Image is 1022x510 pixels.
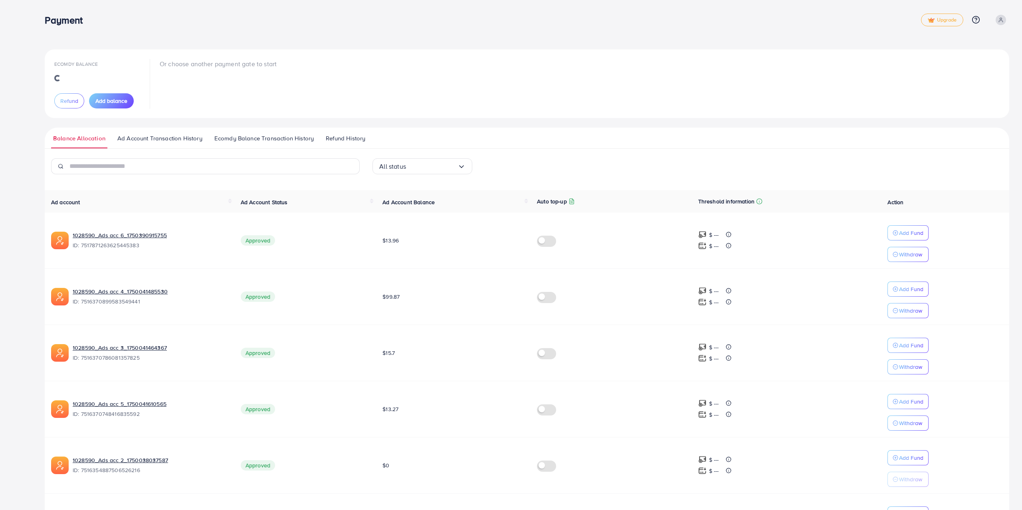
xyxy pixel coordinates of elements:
span: $15.7 [382,349,395,357]
button: Withdraw [887,359,929,374]
img: ic-ads-acc.e4c84228.svg [51,288,69,305]
input: Search for option [406,160,458,173]
button: Add Fund [887,225,929,240]
p: $ --- [709,297,719,307]
img: ic-ads-acc.e4c84228.svg [51,344,69,362]
button: Add balance [89,93,134,108]
span: Approved [241,235,275,246]
span: Ad Account Transaction History [117,134,202,143]
span: Ecomdy Balance Transaction History [214,134,314,143]
p: $ --- [709,343,719,352]
span: Refund History [326,134,365,143]
p: Threshold information [698,197,755,206]
p: $ --- [709,466,719,476]
span: Ad Account Status [241,198,288,206]
p: Add Fund [899,397,923,406]
button: Add Fund [887,282,929,297]
p: Auto top-up [537,197,567,206]
p: $ --- [709,230,719,240]
img: top-up amount [698,455,707,464]
div: <span class='underline'>1028590_Ads acc 6_1750390915755</span></br>7517871263625445383 [73,231,228,250]
div: <span class='underline'>1028590_Ads acc 2_1750038037587</span></br>7516354887506526216 [73,456,228,475]
a: 1028590_Ads acc 6_1750390915755 [73,231,228,239]
img: tick [928,18,935,23]
div: Search for option [372,158,472,174]
span: Ad account [51,198,80,206]
p: Add Fund [899,228,923,238]
span: Refund [60,97,78,105]
p: Withdraw [899,306,922,315]
img: top-up amount [698,298,707,306]
span: $0 [382,461,389,469]
img: ic-ads-acc.e4c84228.svg [51,400,69,418]
div: <span class='underline'>1028590_Ads acc 5_1750041610565</span></br>7516370748416835592 [73,400,228,418]
span: Approved [241,291,275,302]
span: All status [379,160,406,173]
img: top-up amount [698,230,707,239]
span: Approved [241,404,275,414]
span: Ecomdy Balance [54,61,98,67]
button: Withdraw [887,247,929,262]
button: Withdraw [887,472,929,487]
p: Or choose another payment gate to start [160,59,277,69]
span: Approved [241,460,275,471]
p: Withdraw [899,475,922,484]
span: $13.96 [382,236,399,244]
a: 1028590_Ads acc 2_1750038037587 [73,456,228,464]
button: Withdraw [887,415,929,431]
p: $ --- [709,241,719,251]
span: ID: 7516370748416835592 [73,410,228,418]
img: ic-ads-acc.e4c84228.svg [51,232,69,249]
img: top-up amount [698,354,707,362]
span: ID: 7516370786081357825 [73,354,228,362]
button: Add Fund [887,450,929,465]
span: $99.87 [382,293,400,301]
p: $ --- [709,354,719,363]
a: 1028590_Ads acc 3_1750041464367 [73,344,228,352]
p: $ --- [709,399,719,408]
div: <span class='underline'>1028590_Ads acc 3_1750041464367</span></br>7516370786081357825 [73,344,228,362]
span: Ad Account Balance [382,198,435,206]
span: ID: 7516370899583549441 [73,297,228,305]
img: top-up amount [698,343,707,351]
p: $ --- [709,286,719,296]
img: ic-ads-acc.e4c84228.svg [51,457,69,474]
span: ID: 7517871263625445383 [73,241,228,249]
span: Approved [241,348,275,358]
img: top-up amount [698,467,707,475]
button: Add Fund [887,394,929,409]
img: top-up amount [698,410,707,419]
span: Action [887,198,903,206]
a: 1028590_Ads acc 4_1750041485530 [73,287,228,295]
p: Withdraw [899,418,922,428]
span: Upgrade [928,17,957,23]
a: tickUpgrade [921,14,963,26]
a: 1028590_Ads acc 5_1750041610565 [73,400,228,408]
p: Add Fund [899,341,923,350]
p: Add Fund [899,284,923,294]
p: Withdraw [899,250,922,259]
img: top-up amount [698,287,707,295]
button: Withdraw [887,303,929,318]
p: $ --- [709,455,719,465]
span: ID: 7516354887506526216 [73,466,228,474]
img: top-up amount [698,399,707,408]
span: $13.27 [382,405,398,413]
button: Refund [54,93,84,108]
span: Add balance [95,97,127,105]
img: top-up amount [698,242,707,250]
p: $ --- [709,410,719,419]
h3: Payment [45,14,89,26]
button: Add Fund [887,338,929,353]
p: Withdraw [899,362,922,372]
p: Add Fund [899,453,923,463]
span: Balance Allocation [53,134,105,143]
div: <span class='underline'>1028590_Ads acc 4_1750041485530</span></br>7516370899583549441 [73,287,228,306]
